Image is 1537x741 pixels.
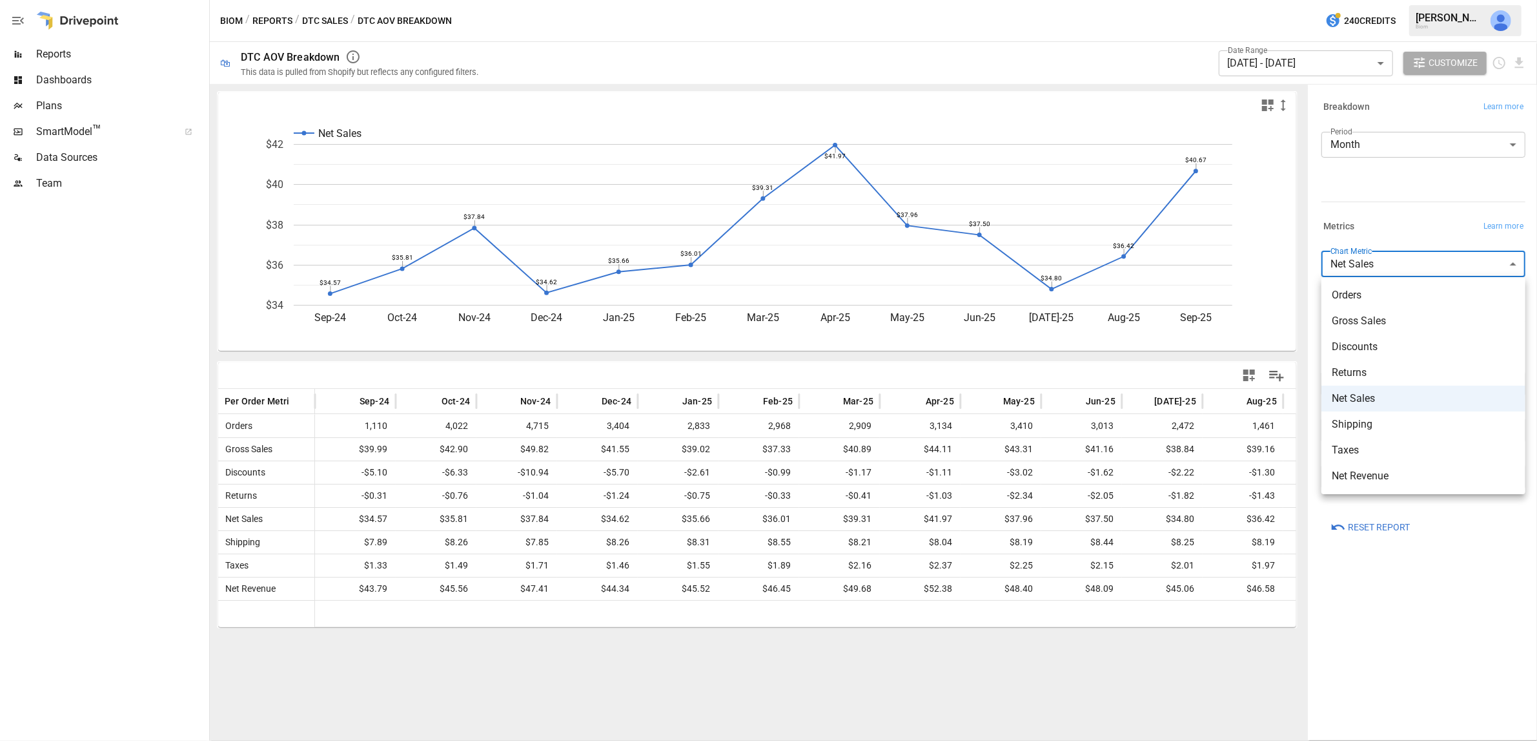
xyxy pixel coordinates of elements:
span: Shipping [1332,417,1515,432]
span: Orders [1332,287,1515,303]
span: Taxes [1332,443,1515,458]
span: Discounts [1332,339,1515,355]
span: Gross Sales [1332,313,1515,329]
span: Returns [1332,365,1515,381]
span: Net Revenue [1332,468,1515,484]
span: Net Sales [1332,391,1515,406]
